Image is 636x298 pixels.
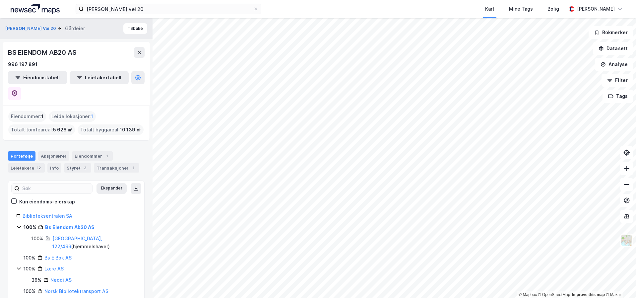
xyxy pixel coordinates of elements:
[547,5,559,13] div: Bolig
[620,234,633,247] img: Z
[64,163,91,173] div: Styret
[603,266,636,298] iframe: Chat Widget
[52,236,102,249] a: [GEOGRAPHIC_DATA], 122/496
[8,124,75,135] div: Totalt tomteareal :
[577,5,615,13] div: [PERSON_NAME]
[509,5,533,13] div: Mine Tags
[32,235,43,243] div: 100%
[8,111,46,122] div: Eiendommer :
[23,213,72,219] a: Biblioteksentralen SA
[24,287,35,295] div: 100%
[41,112,43,120] span: 1
[19,198,75,206] div: Kun eiendoms-eierskap
[24,223,36,231] div: 100%
[91,112,93,120] span: 1
[8,163,45,173] div: Leietakere
[11,4,60,14] img: logo.a4113a55bc3d86da70a041830d287a7e.svg
[572,292,605,297] a: Improve this map
[8,47,78,58] div: BS EIENDOM AB20 AS
[35,165,42,171] div: 12
[603,90,633,103] button: Tags
[44,266,64,271] a: Lære AS
[123,23,147,34] button: Tilbake
[103,153,110,159] div: 1
[44,255,72,261] a: Bs E Bok AS
[24,254,35,262] div: 100%
[72,151,113,161] div: Eiendommer
[24,265,35,273] div: 100%
[538,292,570,297] a: OpenStreetMap
[602,74,633,87] button: Filter
[38,151,69,161] div: Aksjonærer
[20,184,92,193] input: Søk
[589,26,633,39] button: Bokmerker
[84,4,253,14] input: Søk på adresse, matrikkel, gårdeiere, leietakere eller personer
[70,71,129,84] button: Leietakertabell
[65,25,85,33] div: Gårdeier
[485,5,494,13] div: Kart
[53,126,72,134] span: 5 626 ㎡
[8,71,67,84] button: Eiendomstabell
[78,124,144,135] div: Totalt byggareal :
[120,126,141,134] span: 10 139 ㎡
[595,58,633,71] button: Analyse
[47,163,61,173] div: Info
[8,151,35,161] div: Portefølje
[44,288,108,294] a: Norsk Bibliotektransport AS
[52,235,136,251] div: ( hjemmelshaver )
[49,111,96,122] div: Leide lokasjoner :
[8,60,37,68] div: 996 197 891
[94,163,139,173] div: Transaksjoner
[96,183,127,194] button: Ekspander
[593,42,633,55] button: Datasett
[5,25,57,32] button: [PERSON_NAME] Vei 20
[45,224,95,230] a: Bs Eiendom Ab20 AS
[82,165,89,171] div: 3
[519,292,537,297] a: Mapbox
[32,276,41,284] div: 36%
[130,165,137,171] div: 1
[50,277,72,283] a: Neddi AS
